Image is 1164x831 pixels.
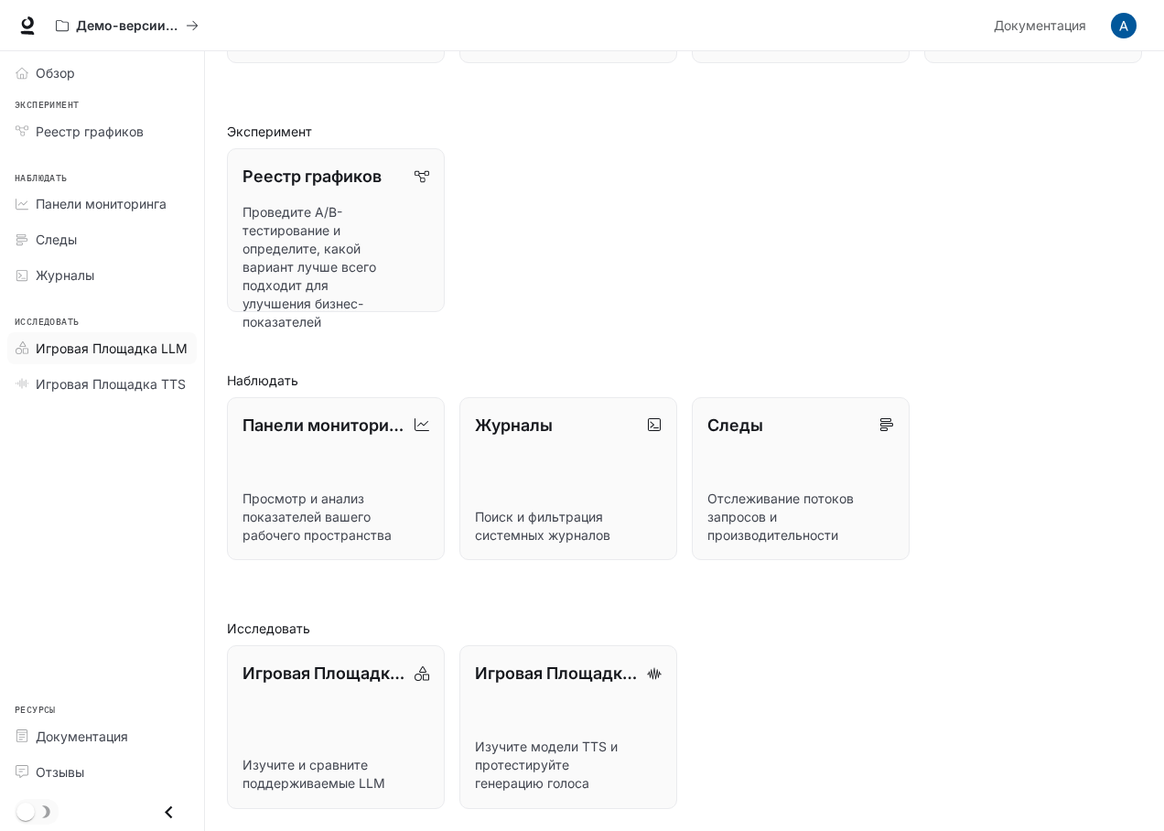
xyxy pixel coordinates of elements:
[148,793,189,831] button: Закрыть ящик
[1105,7,1142,44] button: Аватар пользователя
[227,397,445,561] a: Панели мониторингаПросмотр и анализ показателей вашего рабочего пространства
[986,7,1098,44] a: Документация
[707,491,854,543] ya-tr-span: Отслеживание потоков запросов и производительности
[475,509,610,543] ya-tr-span: Поиск и фильтрация системных журналов
[7,720,197,752] a: Документация
[459,645,677,809] a: Игровая Площадка TTSИзучите модели TTS и протестируйте генерацию голоса
[7,368,197,400] a: Игровая Площадка TTS
[692,397,910,561] a: СледыОтслеживание потоков запросов и производительности
[7,259,197,291] a: Журналы
[242,167,382,186] ya-tr-span: Реестр графиков
[7,57,197,89] a: Обзор
[36,267,94,283] ya-tr-span: Журналы
[227,124,312,139] ya-tr-span: Эксперимент
[227,148,445,312] a: Реестр графиковПроведите A/B-тестирование и определите, какой вариант лучше всего подходит для ул...
[227,621,310,636] ya-tr-span: Исследовать
[242,661,407,685] p: Игровая Площадка LLM
[15,98,79,113] ya-tr-span: Эксперимент
[1111,13,1137,38] img: Аватар пользователя
[15,315,79,330] ya-tr-span: Исследовать
[242,757,385,791] ya-tr-span: Изучите и сравните поддерживаемые LLM
[242,204,376,329] ya-tr-span: Проведите A/B-тестирование и определите, какой вариант лучше всего подходит для улучшения бизнес-...
[242,415,415,435] ya-tr-span: Панели мониторинга
[15,171,68,187] ya-tr-span: Наблюдать
[227,372,298,388] ya-tr-span: Наблюдать
[7,756,197,788] a: Отзывы
[7,115,197,147] a: Реестр графиков
[36,374,186,394] span: Игровая Площадка TTS
[475,739,618,791] ya-tr-span: Изучите модели TTS и протестируйте генерацию голоса
[36,65,75,81] ya-tr-span: Обзор
[36,232,77,247] ya-tr-span: Следы
[48,7,207,44] button: Все рабочие пространства
[242,491,392,543] ya-tr-span: Просмотр и анализ показателей вашего рабочего пространства
[7,188,197,220] a: Панели мониторинга
[36,727,128,746] span: Документация
[36,762,84,782] span: Отзывы
[76,17,423,33] ya-tr-span: Демо-версии Inworld с искусственным интеллектом
[36,196,167,211] ya-tr-span: Панели мониторинга
[7,223,197,255] a: Следы
[7,332,197,364] a: Игровая Площадка LLM
[475,661,640,685] p: Игровая Площадка TTS
[994,17,1086,33] ya-tr-span: Документация
[459,397,677,561] a: ЖурналыПоиск и фильтрация системных журналов
[475,415,553,435] ya-tr-span: Журналы
[16,801,35,821] span: Переключение темного режима
[227,645,445,809] a: Игровая Площадка LLMИзучите и сравните поддерживаемые LLM
[36,339,188,358] span: Игровая Площадка LLM
[707,415,763,435] ya-tr-span: Следы
[36,124,144,139] ya-tr-span: Реестр графиков
[15,703,56,718] ya-tr-span: Ресурсы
